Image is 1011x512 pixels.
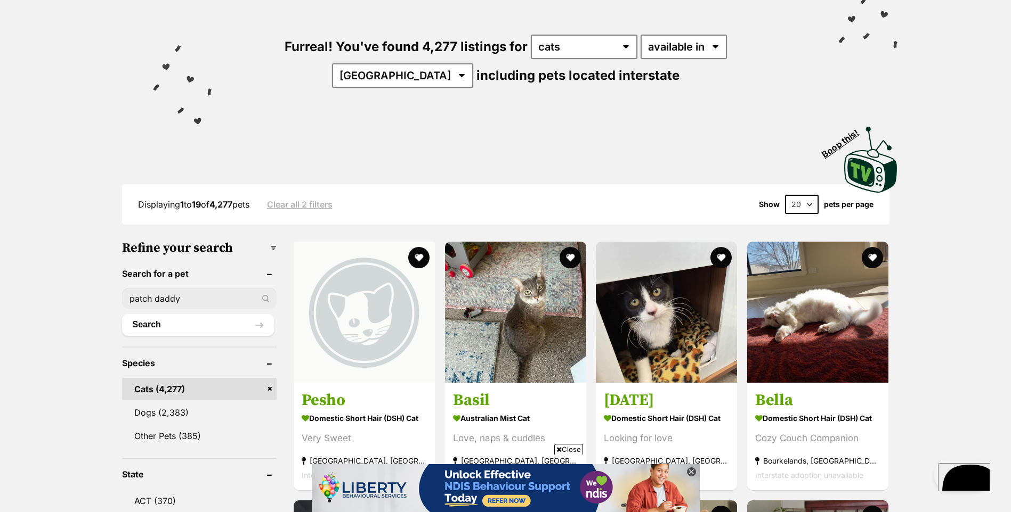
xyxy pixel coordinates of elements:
img: Monday - Domestic Short Hair (DSH) Cat [596,242,737,383]
span: Boop this! [820,121,869,159]
header: Search for a pet [122,269,277,278]
a: ACT (370) [122,490,277,512]
span: Close [554,444,583,455]
div: Love, naps & cuddles [453,431,578,445]
strong: Domestic Short Hair (DSH) Cat [302,410,427,426]
strong: 19 [192,199,201,210]
strong: 1 [180,199,184,210]
span: Furreal! You've found 4,277 listings for [285,39,528,54]
span: Interstate adoption unavailable [755,470,863,480]
a: Other Pets (385) [122,425,277,447]
button: favourite [559,247,580,268]
h3: Basil [453,390,578,410]
iframe: Help Scout Beacon - Open [934,459,990,491]
strong: Australian Mist Cat [453,410,578,426]
strong: Domestic Short Hair (DSH) Cat [755,410,880,426]
iframe: Advertisement [312,459,700,507]
img: Basil - Australian Mist Cat [445,242,586,383]
div: Cozy Couch Companion [755,431,880,445]
button: favourite [862,247,883,268]
label: pets per page [824,200,873,209]
a: Pesho Domestic Short Hair (DSH) Cat Very Sweet [GEOGRAPHIC_DATA], [GEOGRAPHIC_DATA] Interstate ad... [294,382,435,490]
span: Displaying to of pets [138,199,249,210]
img: PetRescue TV logo [844,127,897,193]
a: Basil Australian Mist Cat Love, naps & cuddles [GEOGRAPHIC_DATA], [GEOGRAPHIC_DATA] Interstate ad... [445,382,586,490]
img: Bella - Domestic Short Hair (DSH) Cat [747,242,888,383]
a: Clear all 2 filters [267,200,333,209]
span: including pets located interstate [476,68,680,83]
strong: Domestic Short Hair (DSH) Cat [604,410,729,426]
button: Search [122,314,274,335]
div: Looking for love [604,431,729,445]
button: favourite [408,247,430,268]
div: Very Sweet [302,431,427,445]
h3: [DATE] [604,390,729,410]
span: Show [759,200,780,209]
a: Cats (4,277) [122,378,277,400]
a: [DATE] Domestic Short Hair (DSH) Cat Looking for love [GEOGRAPHIC_DATA], [GEOGRAPHIC_DATA] Inters... [596,382,737,490]
button: Open Beacon popover [4,4,69,247]
header: Species [122,358,277,368]
input: Toby [122,288,277,309]
span: Interstate adoption unavailable [302,470,410,480]
strong: 4,277 [209,199,232,210]
h3: Refine your search [122,241,277,255]
a: Bella Domestic Short Hair (DSH) Cat Cozy Couch Companion Bourkelands, [GEOGRAPHIC_DATA] Interstat... [747,382,888,490]
strong: Bourkelands, [GEOGRAPHIC_DATA] [755,453,880,468]
h3: Bella [755,390,880,410]
a: Dogs (2,383) [122,401,277,424]
h3: Pesho [302,390,427,410]
header: State [122,469,277,479]
button: favourite [710,247,732,268]
strong: [GEOGRAPHIC_DATA], [GEOGRAPHIC_DATA] [302,453,427,468]
a: Boop this! [844,117,897,195]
